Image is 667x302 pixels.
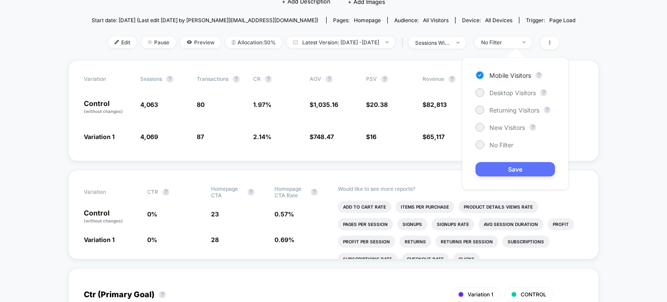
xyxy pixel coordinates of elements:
span: 20.38 [370,101,388,108]
span: 87 [197,133,204,140]
span: 1,035.16 [314,101,338,108]
li: Signups Rate [432,218,474,230]
span: homepage [354,17,381,23]
span: 4,069 [140,133,158,140]
li: Pages Per Session [338,218,393,230]
li: Signups [397,218,427,230]
li: Checkout Rate [402,253,449,265]
span: (without changes) [84,109,123,114]
span: 0 % [147,236,157,243]
li: Avg Session Duration [479,218,543,230]
li: Returns [400,236,431,248]
img: end [148,40,152,44]
li: Profit Per Session [338,236,395,248]
span: 28 [211,236,219,243]
span: (without changes) [84,218,123,223]
li: Subscriptions Rate [338,253,397,265]
span: Edit [108,37,137,48]
span: 0 % [147,210,157,218]
span: Pause [141,37,176,48]
p: Would like to see more reports? [338,186,583,192]
span: 16 [370,133,376,140]
span: all devices [485,17,512,23]
span: Variation 1 [84,133,115,140]
span: Variation 1 [84,236,115,243]
button: ? [166,76,173,83]
div: sessions with impression [415,40,450,46]
span: 0.69 % [274,236,294,243]
span: Transactions [197,76,228,82]
span: 748.47 [314,133,334,140]
button: ? [540,89,547,96]
button: ? [159,291,166,298]
img: rebalance [232,40,235,45]
span: Homepage CTA rate [274,186,307,199]
span: 82,813 [426,101,447,108]
p: Control [84,100,132,115]
img: calendar [293,40,298,44]
span: PSV [366,76,377,82]
span: Returning Visitors [489,106,539,114]
span: Variation [84,186,132,199]
span: 2.14 % [253,133,271,140]
span: Variation [84,76,132,83]
li: Product Details Views Rate [459,201,538,213]
button: ? [535,72,542,79]
span: $ [310,101,338,108]
span: Mobile Visitors [489,72,531,79]
span: 1.97 % [253,101,271,108]
span: Variation 1 [468,291,493,298]
img: edit [115,40,119,44]
span: No Filter [489,141,513,149]
button: ? [326,76,333,83]
span: Page Load [549,17,575,23]
li: Add To Cart Rate [338,201,391,213]
span: | [400,37,409,49]
span: CR [253,76,261,82]
li: Returns Per Session [436,236,498,248]
span: AOV [310,76,321,82]
div: Audience: [394,17,449,23]
button: ? [311,189,318,196]
li: Items Per Purchase [396,201,454,213]
span: Desktop Visitors [489,89,536,96]
span: $ [310,133,334,140]
span: CTR [147,189,158,195]
button: ? [265,76,272,83]
span: Device: [455,17,519,23]
span: Latest Version: [DATE] - [DATE] [287,37,395,48]
span: All Visitors [423,17,449,23]
div: Pages: [333,17,381,23]
button: ? [162,189,169,196]
img: end [386,41,389,43]
span: Homepage CTA [211,186,243,199]
span: Allocation: 50% [225,37,282,48]
span: $ [366,133,376,140]
span: $ [423,133,445,140]
p: Control [84,209,139,224]
button: ? [544,106,551,113]
span: 80 [197,101,205,108]
span: 4,063 [140,101,158,108]
span: $ [366,101,388,108]
span: Start date: [DATE] (Last edit [DATE] by [PERSON_NAME][EMAIL_ADDRESS][DOMAIN_NAME]) [92,17,318,23]
button: ? [248,189,254,196]
button: ? [381,76,388,83]
span: 23 [211,210,219,218]
span: New Visitors [489,124,525,131]
div: Trigger: [526,17,575,23]
li: Profit [548,218,574,230]
span: $ [423,101,447,108]
button: ? [529,124,536,131]
button: ? [233,76,240,83]
img: end [456,42,459,43]
button: Save [475,162,555,176]
li: Clicks [453,253,480,265]
span: 65,117 [426,133,445,140]
div: No Filter [481,39,516,46]
span: Sessions [140,76,162,82]
img: end [522,41,525,43]
span: Preview [180,37,221,48]
span: 0.57 % [274,210,294,218]
span: Revenue [423,76,444,82]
